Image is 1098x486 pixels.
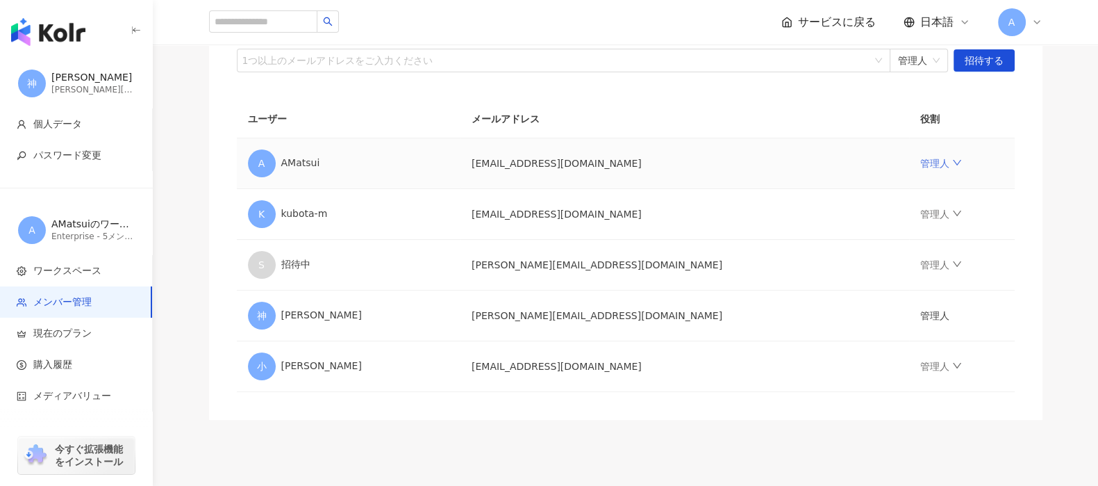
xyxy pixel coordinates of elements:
[248,302,449,330] div: [PERSON_NAME]
[920,209,962,220] a: 管理人
[323,17,333,26] span: search
[460,341,909,392] td: [EMAIL_ADDRESS][DOMAIN_NAME]
[17,151,26,161] span: key
[909,100,1015,138] th: 役割
[257,308,267,323] span: 神
[460,291,909,341] td: [PERSON_NAME][EMAIL_ADDRESS][DOMAIN_NAME]
[920,15,954,30] span: 日本語
[248,251,449,279] div: 招待中
[920,361,962,372] a: 管理人
[17,391,26,401] span: calculator
[33,327,92,341] span: 現在のプラン
[920,158,962,169] a: 管理人
[51,71,135,85] div: [PERSON_NAME]
[952,209,962,218] span: down
[51,84,135,96] div: [PERSON_NAME][EMAIL_ADDRESS][DOMAIN_NAME]
[460,189,909,240] td: [EMAIL_ADDRESS][DOMAIN_NAME]
[33,264,101,278] span: ワークスペース
[248,149,449,177] div: AMatsui
[17,360,26,370] span: dollar
[898,49,940,72] span: 管理人
[18,437,135,474] a: chrome extension今すぐ拡張機能をインストール
[460,138,909,189] td: [EMAIL_ADDRESS][DOMAIN_NAME]
[909,291,1015,341] td: 管理人
[248,353,449,380] div: [PERSON_NAME]
[1008,15,1015,30] span: A
[781,15,876,30] a: サービスに戻る
[460,100,909,138] th: メールアドレス
[258,156,265,171] span: A
[17,120,26,129] span: user
[258,206,265,222] span: K
[28,222,35,238] span: A
[952,158,962,168] span: down
[258,257,265,273] span: S
[33,118,82,131] span: 個人データ
[248,200,449,228] div: kubota-m
[33,389,111,403] span: メディアバリュー
[11,18,85,46] img: logo
[952,259,962,269] span: down
[798,15,876,30] span: サービスに戻る
[460,240,909,291] td: [PERSON_NAME][EMAIL_ADDRESS][DOMAIN_NAME]
[22,444,49,467] img: chrome extension
[237,100,460,138] th: ユーザー
[51,231,135,243] div: Enterprise - 5メンバー
[257,359,267,374] span: 小
[27,76,37,91] span: 神
[55,443,131,468] span: 今すぐ拡張機能をインストール
[33,358,72,372] span: 購入履歴
[952,361,962,371] span: down
[965,50,1004,72] span: 招待する
[920,259,962,270] a: 管理人
[954,49,1015,72] button: 招待する
[33,295,92,309] span: メンバー管理
[51,218,135,232] div: AMatsuiのワークスペース
[33,149,101,163] span: パスワード変更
